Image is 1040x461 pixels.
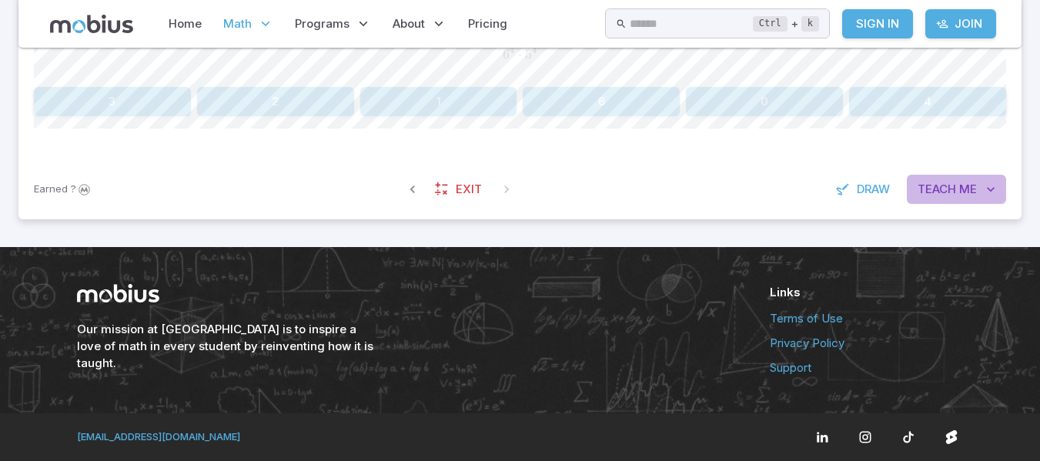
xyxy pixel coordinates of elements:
span: Me [959,181,977,198]
button: 0 [686,87,843,116]
p: Sign In to earn Mobius dollars [34,182,92,197]
span: Programs [295,15,349,32]
span: 5 [525,46,532,62]
span: Previous Question [399,175,426,203]
a: [EMAIL_ADDRESS][DOMAIN_NAME] [77,430,240,443]
kbd: k [801,16,819,32]
button: 6 [523,87,680,116]
button: 2 [197,87,354,116]
span: 4 [510,45,514,55]
a: Join [925,9,996,38]
a: Pricing [463,6,512,42]
button: 1 [360,87,517,116]
button: Draw [828,175,901,204]
a: Privacy Policy [770,335,964,352]
a: Sign In [842,9,913,38]
span: ? [71,182,76,197]
a: Exit [426,175,493,204]
span: Math [223,15,252,32]
span: Exit [456,181,482,198]
span: On Latest Question [493,175,520,203]
kbd: Ctrl [753,16,788,32]
span: ⋅ [518,46,522,62]
a: Support [770,359,964,376]
span: Draw [857,181,890,198]
span: Teach [918,181,956,198]
h6: Our mission at [GEOGRAPHIC_DATA] is to inspire a love of math in every student by reinventing how... [77,321,377,372]
span: Earned [34,182,68,197]
span: 4 [532,45,537,55]
h6: Links [770,284,964,301]
span: 6 [503,46,510,62]
a: Home [164,6,206,42]
button: TeachMe [907,175,1006,204]
div: + [753,15,819,33]
span: About [393,15,425,32]
a: Terms of Use [770,310,964,327]
button: 3 [34,87,191,116]
button: 4 [849,87,1006,116]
